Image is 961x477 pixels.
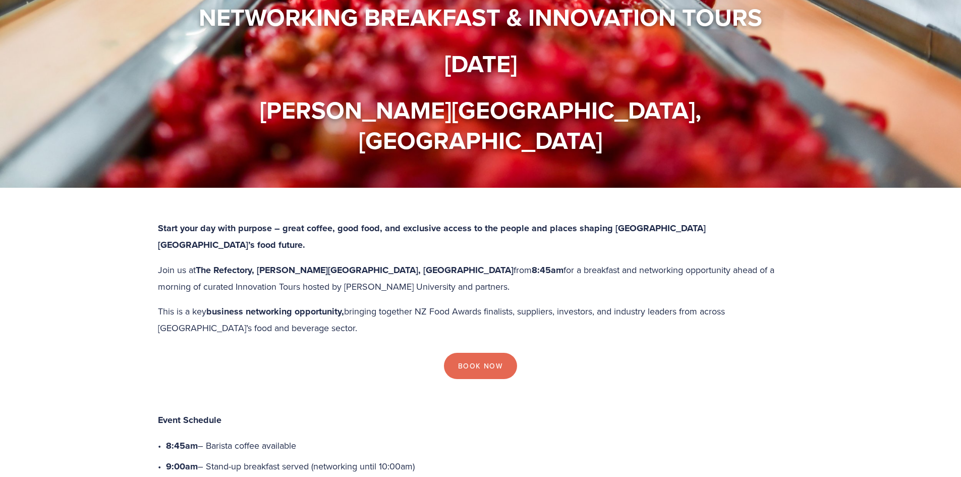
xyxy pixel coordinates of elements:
strong: [PERSON_NAME][GEOGRAPHIC_DATA], [GEOGRAPHIC_DATA] [260,92,707,158]
strong: 8:45am [532,263,563,277]
strong: [DATE] [444,46,517,81]
strong: Event Schedule [158,413,221,427]
p: – Barista coffee available [166,438,804,454]
strong: 8:45am [166,439,198,452]
p: – Stand-up breakfast served (networking until 10:00am) [166,458,804,475]
strong: business networking opportunity, [206,305,344,318]
strong: The Refectory, [PERSON_NAME][GEOGRAPHIC_DATA], [GEOGRAPHIC_DATA] [196,263,514,277]
strong: Start your day with purpose – great coffee, good food, and exclusive access to the people and pla... [158,222,708,251]
a: Book Now [444,353,517,379]
p: Join us at from for a breakfast and networking opportunity ahead of a morning of curated Innovati... [158,262,804,294]
p: This is a key bringing together NZ Food Awards finalists, suppliers, investors, and industry lead... [158,303,804,336]
strong: 9:00am [166,460,198,473]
